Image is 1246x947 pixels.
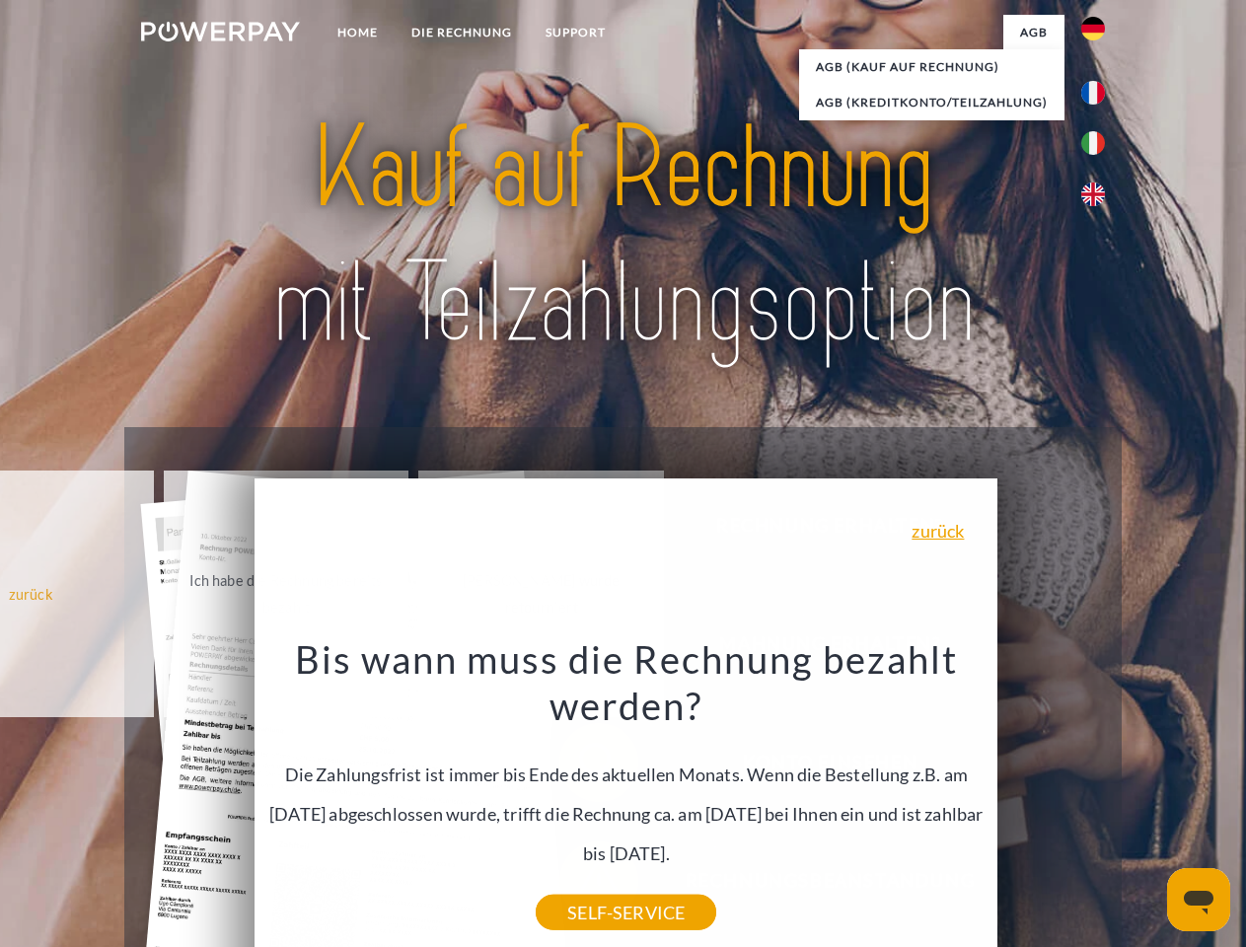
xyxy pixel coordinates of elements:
div: Die Zahlungsfrist ist immer bis Ende des aktuellen Monats. Wenn die Bestellung z.B. am [DATE] abg... [266,635,987,912]
a: SELF-SERVICE [536,895,716,930]
a: agb [1003,15,1064,50]
a: SUPPORT [529,15,623,50]
img: title-powerpay_de.svg [188,95,1058,378]
div: Ich habe die Rechnung bereits bezahlt [176,567,398,620]
img: it [1081,131,1105,155]
a: Home [321,15,395,50]
img: en [1081,182,1105,206]
a: AGB (Kauf auf Rechnung) [799,49,1064,85]
a: DIE RECHNUNG [395,15,529,50]
img: fr [1081,81,1105,105]
img: logo-powerpay-white.svg [141,22,300,41]
a: AGB (Kreditkonto/Teilzahlung) [799,85,1064,120]
iframe: Schaltfläche zum Öffnen des Messaging-Fensters [1167,868,1230,931]
img: de [1081,17,1105,40]
a: zurück [912,522,964,540]
h3: Bis wann muss die Rechnung bezahlt werden? [266,635,987,730]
